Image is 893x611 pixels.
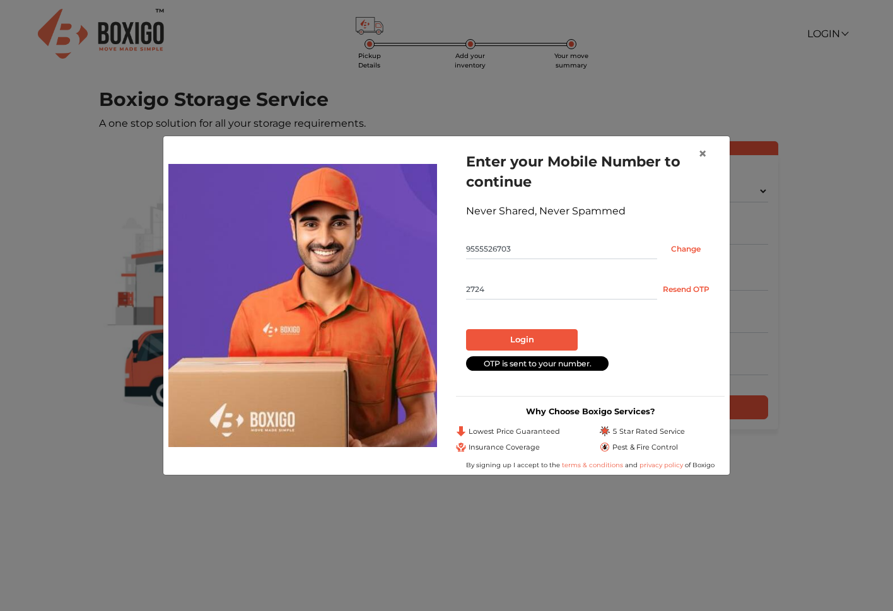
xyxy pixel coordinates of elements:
input: Change [657,239,715,259]
input: Mobile No [466,239,657,259]
span: 5 Star Rated Service [612,426,685,437]
button: Resend OTP [657,279,715,300]
span: × [698,144,707,163]
span: Lowest Price Guaranteed [469,426,560,437]
h3: Why Choose Boxigo Services? [456,407,725,416]
button: Close [688,136,717,172]
button: Login [466,329,578,351]
div: OTP is sent to your number. [466,356,609,371]
img: storage-img [168,164,437,446]
h1: Enter your Mobile Number to continue [466,151,715,192]
input: Enter OTP [466,279,657,300]
a: terms & conditions [562,461,625,469]
div: Never Shared, Never Spammed [466,204,715,219]
div: By signing up I accept to the and of Boxigo [456,460,725,470]
span: Pest & Fire Control [612,442,678,453]
a: privacy policy [638,461,685,469]
span: Insurance Coverage [469,442,540,453]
